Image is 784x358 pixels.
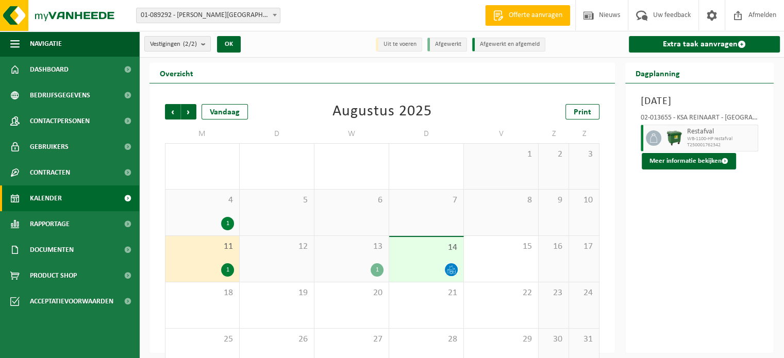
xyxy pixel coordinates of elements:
[565,104,599,120] a: Print
[30,134,69,160] span: Gebruikers
[574,149,594,160] span: 3
[202,104,248,120] div: Vandaag
[30,108,90,134] span: Contactpersonen
[30,31,62,57] span: Navigatie
[544,195,563,206] span: 9
[183,41,197,47] count: (2/2)
[642,153,736,169] button: Meer informatie bekijken
[245,287,309,299] span: 19
[539,125,569,143] td: Z
[469,195,533,206] span: 8
[641,94,758,109] h3: [DATE]
[320,334,383,345] span: 27
[544,149,563,160] span: 2
[469,241,533,252] span: 15
[181,104,196,120] span: Volgende
[427,38,467,52] li: Afgewerkt
[314,125,389,143] td: W
[687,128,755,136] span: Restafval
[137,8,280,23] span: 01-089292 - KSA REINAART - BELSELE
[394,195,458,206] span: 7
[245,334,309,345] span: 26
[687,142,755,148] span: T250001762342
[245,195,309,206] span: 5
[472,38,545,52] li: Afgewerkt en afgemeld
[320,287,383,299] span: 20
[171,195,234,206] span: 4
[30,237,74,263] span: Documenten
[30,288,113,314] span: Acceptatievoorwaarden
[149,63,204,83] h2: Overzicht
[629,36,780,53] a: Extra taak aanvragen
[574,108,591,116] span: Print
[666,130,682,146] img: WB-1100-HPE-GN-04
[394,242,458,253] span: 14
[544,334,563,345] span: 30
[544,241,563,252] span: 16
[150,37,197,52] span: Vestigingen
[30,82,90,108] span: Bedrijfsgegevens
[171,334,234,345] span: 25
[171,287,234,299] span: 18
[30,57,69,82] span: Dashboard
[371,263,383,277] div: 1
[30,263,77,288] span: Product Shop
[574,241,594,252] span: 17
[389,125,464,143] td: D
[469,287,533,299] span: 22
[165,125,240,143] td: M
[240,125,314,143] td: D
[144,36,211,52] button: Vestigingen(2/2)
[574,287,594,299] span: 24
[394,287,458,299] span: 21
[171,241,234,252] span: 11
[30,160,70,185] span: Contracten
[469,149,533,160] span: 1
[30,185,62,211] span: Kalender
[574,334,594,345] span: 31
[687,136,755,142] span: WB-1100-HP restafval
[464,125,539,143] td: V
[469,334,533,345] span: 29
[245,241,309,252] span: 12
[544,287,563,299] span: 23
[394,334,458,345] span: 28
[320,195,383,206] span: 6
[569,125,599,143] td: Z
[221,217,234,230] div: 1
[30,211,70,237] span: Rapportage
[641,114,758,125] div: 02-013655 - KSA REINAART - [GEOGRAPHIC_DATA]
[506,10,565,21] span: Offerte aanvragen
[221,263,234,277] div: 1
[485,5,570,26] a: Offerte aanvragen
[332,104,432,120] div: Augustus 2025
[320,241,383,252] span: 13
[574,195,594,206] span: 10
[217,36,241,53] button: OK
[165,104,180,120] span: Vorige
[376,38,422,52] li: Uit te voeren
[136,8,280,23] span: 01-089292 - KSA REINAART - BELSELE
[625,63,690,83] h2: Dagplanning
